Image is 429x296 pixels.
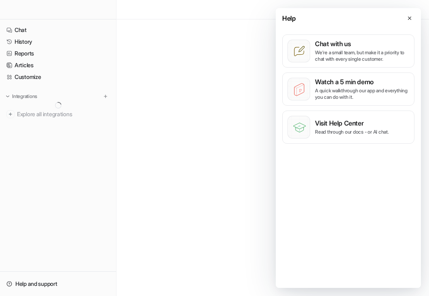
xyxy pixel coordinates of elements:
[3,60,113,71] a: Articles
[3,92,40,100] button: Integrations
[3,278,113,290] a: Help and support
[282,111,414,144] button: Visit Help CenterRead through our docs - or AI chat.
[6,110,15,118] img: explore all integrations
[3,109,113,120] a: Explore all integrations
[282,13,296,23] span: Help
[282,72,414,106] button: Watch a 5 min demoA quick walkthrough our app and everything you can do with it.
[315,119,389,127] p: Visit Help Center
[315,87,409,100] p: A quick walkthrough our app and everything you can do with it.
[3,71,113,83] a: Customize
[3,24,113,36] a: Chat
[315,78,409,86] p: Watch a 5 min demo
[3,36,113,47] a: History
[17,108,110,121] span: Explore all integrations
[3,48,113,59] a: Reports
[103,94,108,99] img: menu_add.svg
[12,93,37,100] p: Integrations
[315,129,389,135] p: Read through our docs - or AI chat.
[282,34,414,68] button: Chat with usWe’re a small team, but make it a priority to chat with every single customer.
[315,49,409,62] p: We’re a small team, but make it a priority to chat with every single customer.
[5,94,11,99] img: expand menu
[315,40,409,48] p: Chat with us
